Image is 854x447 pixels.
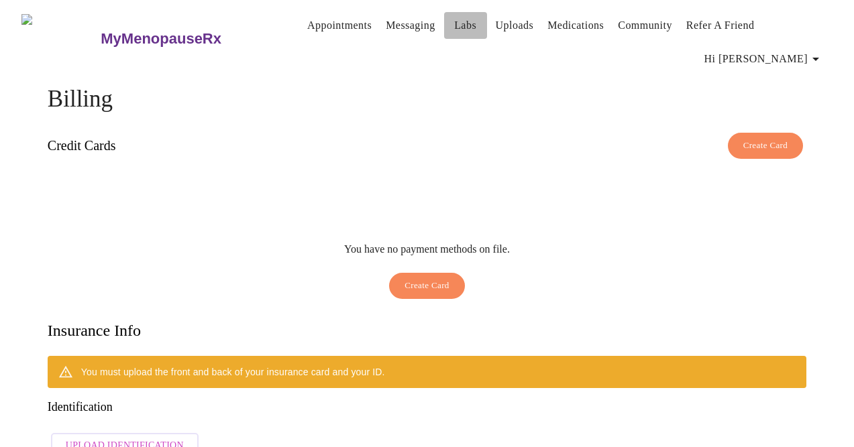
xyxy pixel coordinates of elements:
[386,16,435,35] a: Messaging
[612,12,678,39] button: Community
[547,16,604,35] a: Medications
[302,12,377,39] button: Appointments
[48,400,806,414] h3: Identification
[728,133,804,159] button: Create Card
[380,12,440,39] button: Messaging
[681,12,760,39] button: Refer a Friend
[454,16,476,35] a: Labs
[389,273,465,299] button: Create Card
[618,16,672,35] a: Community
[699,46,829,72] button: Hi [PERSON_NAME]
[81,360,385,384] div: You must upload the front and back of your insurance card and your ID.
[344,243,510,255] p: You have no payment methods on file.
[21,14,99,64] img: MyMenopauseRx Logo
[405,278,449,294] span: Create Card
[48,138,116,153] h3: Credit Cards
[496,16,534,35] a: Uploads
[686,16,755,35] a: Refer a Friend
[48,322,141,340] h3: Insurance Info
[101,30,221,48] h3: MyMenopauseRx
[444,12,487,39] button: Labs
[99,15,275,62] a: MyMenopauseRx
[542,12,609,39] button: Medications
[490,12,539,39] button: Uploads
[307,16,372,35] a: Appointments
[743,138,788,153] span: Create Card
[48,86,806,113] h4: Billing
[704,50,824,68] span: Hi [PERSON_NAME]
